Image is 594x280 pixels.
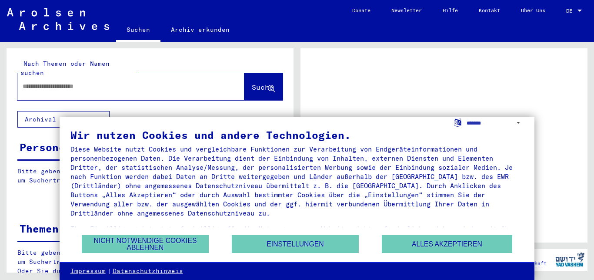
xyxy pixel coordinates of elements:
select: Sprache auswählen [467,117,524,129]
a: Impressum [70,267,106,276]
button: Alles akzeptieren [382,235,512,253]
img: Arolsen_neg.svg [7,8,109,30]
a: Archiv erkunden [160,19,240,40]
div: Wir nutzen Cookies und andere Technologien. [70,130,524,140]
p: Bitte geben Sie einen Suchbegriff ein oder nutzen Sie die Filter, um Suchertreffer zu erhalten. O... [17,248,283,276]
span: Suche [252,83,274,91]
div: Personen [20,139,72,155]
a: Suchen [116,19,160,42]
p: Bitte geben Sie einen Suchbegriff ein oder nutzen Sie die Filter, um Suchertreffer zu erhalten. [17,167,282,185]
a: Datenschutzhinweis [113,267,183,276]
label: Sprache auswählen [453,118,462,126]
span: DE [566,8,576,14]
button: Einstellungen [232,235,359,253]
button: Suche [244,73,283,100]
div: Diese Website nutzt Cookies und vergleichbare Funktionen zur Verarbeitung von Endgeräteinformatio... [70,145,524,218]
button: Archival tree units [17,111,110,128]
div: Themen [20,221,59,236]
mat-label: Nach Themen oder Namen suchen [20,60,110,77]
button: Nicht notwendige Cookies ablehnen [82,235,209,253]
img: yv_logo.png [554,249,586,270]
